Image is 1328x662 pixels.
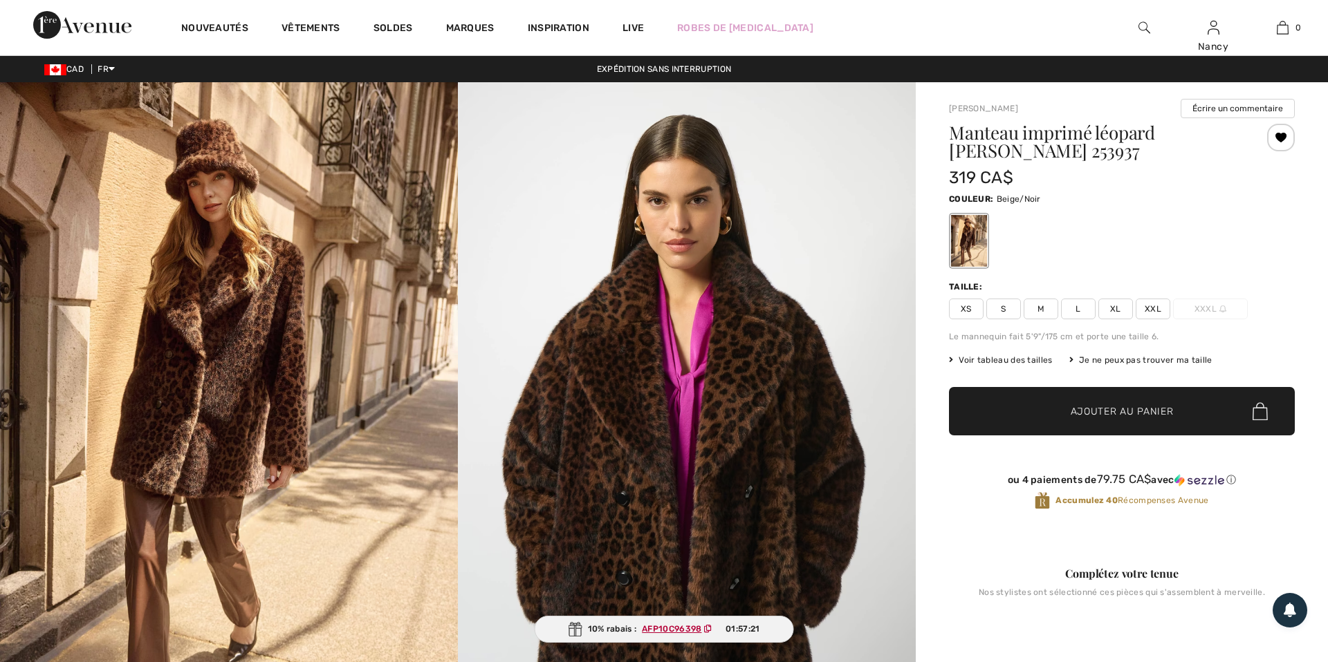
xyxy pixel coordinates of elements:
[949,194,993,204] span: Couleur:
[1277,19,1289,36] img: Mon panier
[181,22,248,37] a: Nouveautés
[949,473,1295,486] div: ou 4 paiements de avec
[986,299,1021,319] span: S
[1208,21,1219,34] a: Se connecter
[677,21,813,35] a: Robes de [MEDICAL_DATA]
[1098,299,1133,319] span: XL
[1097,472,1152,486] span: 79.75 CA$
[951,215,987,267] div: Beige/Noir
[949,330,1295,343] div: Le mannequin fait 5'9"/175 cm et porte une taille 6.
[1138,19,1150,36] img: recherche
[1248,19,1316,36] a: 0
[373,22,413,37] a: Soldes
[535,616,794,643] div: 10% rabais :
[44,64,89,74] span: CAD
[642,624,701,634] ins: AFP10C96398
[949,565,1295,582] div: Complétez votre tenue
[949,587,1295,608] div: Nos stylistes ont sélectionné ces pièces qui s'assemblent à merveille.
[1055,495,1118,505] strong: Accumulez 40
[1069,354,1212,366] div: Je ne peux pas trouver ma taille
[33,11,131,39] img: 1ère Avenue
[1219,305,1226,312] img: ring-m.svg
[949,168,1013,187] span: 319 CA$
[1181,99,1295,118] button: Écrire un commentaire
[997,194,1041,204] span: Beige/Noir
[1179,39,1247,54] div: Nancy
[949,299,984,319] span: XS
[1173,299,1248,319] span: XXXL
[1071,404,1174,419] span: Ajouter au panier
[949,281,985,293] div: Taille:
[98,64,115,74] span: FR
[1024,299,1058,319] span: M
[949,354,1053,366] span: Voir tableau des tailles
[569,622,582,636] img: Gift.svg
[1055,494,1208,507] span: Récompenses Avenue
[1295,21,1301,34] span: 0
[949,124,1237,160] h1: Manteau imprimé léopard [PERSON_NAME] 253937
[949,387,1295,435] button: Ajouter au panier
[949,473,1295,491] div: ou 4 paiements de79.75 CA$avecSezzle Cliquez pour en savoir plus sur Sezzle
[446,22,495,37] a: Marques
[44,64,66,75] img: Canadian Dollar
[726,623,759,635] span: 01:57:21
[622,21,644,35] a: Live
[1208,19,1219,36] img: Mes infos
[1035,491,1050,510] img: Récompenses Avenue
[1061,299,1096,319] span: L
[1136,299,1170,319] span: XXL
[1174,474,1224,486] img: Sezzle
[1253,402,1268,420] img: Bag.svg
[949,104,1018,113] a: [PERSON_NAME]
[528,22,589,37] span: Inspiration
[282,22,340,37] a: Vêtements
